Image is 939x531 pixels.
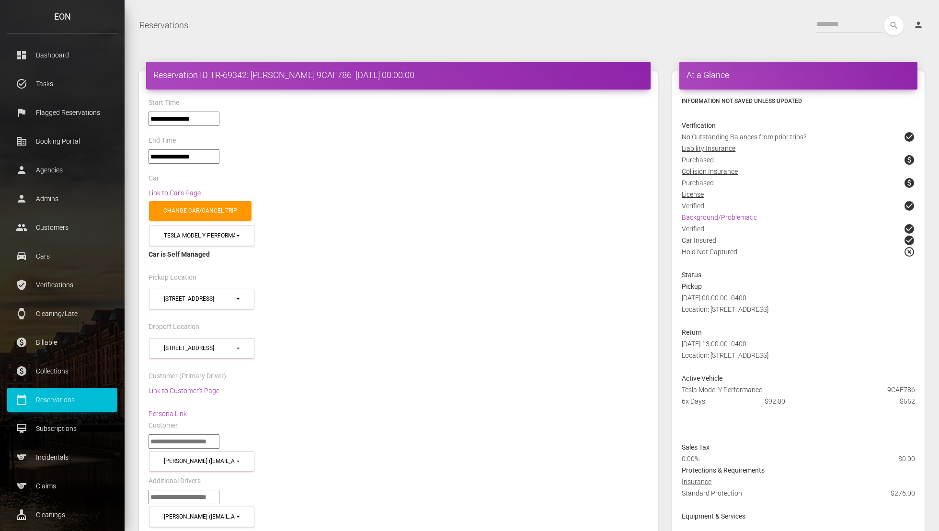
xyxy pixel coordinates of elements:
span: paid [904,177,915,189]
span: check_circle [904,131,915,143]
button: Max Futema (maxfutema@gmail.com) [149,507,254,527]
strong: Status [682,271,701,279]
label: Car [149,174,159,183]
span: $552 [900,395,915,407]
div: Verified [675,200,922,212]
div: [STREET_ADDRESS] [164,295,235,303]
a: person [906,16,932,35]
p: Admins [14,192,110,206]
a: flag Flagged Reservations [7,101,117,124]
h4: At a Glance [687,69,910,81]
a: paid Billable [7,330,117,354]
span: [DATE] 13:00:00 -0400 Location: [STREET_ADDRESS] [682,340,768,359]
p: Billable [14,335,110,350]
div: Purchased [675,154,922,166]
a: corporate_fare Booking Portal [7,129,117,153]
div: Tesla Model Y Performance [675,384,922,395]
a: drive_eta Cars [7,244,117,268]
label: End Time [149,136,176,146]
div: [PERSON_NAME] ([EMAIL_ADDRESS][DOMAIN_NAME]) [164,457,235,465]
span: $0.00 [898,453,915,464]
p: Cleaning/Late [14,306,110,321]
u: Collision Insurance [682,168,738,175]
div: Verified [675,223,922,235]
u: No Outstanding Balances from prior trips? [682,133,806,141]
a: paid Collections [7,359,117,383]
span: check_circle [904,223,915,235]
h4: Reservation ID TR-69342: [PERSON_NAME] 9CAF786 [DATE] 00:00:00 [153,69,643,81]
label: Pickup Location [149,273,196,282]
span: $276.00 [891,487,915,499]
strong: Protections & Requirements [682,466,765,474]
div: Hold Not Captured [675,246,922,269]
p: Agencies [14,163,110,177]
a: cleaning_services Cleanings [7,503,117,527]
a: Change car/cancel trip [149,201,252,221]
div: 6x Days: [675,395,757,407]
u: License [682,191,704,198]
label: Customer (Primary Driver) [149,372,226,381]
a: card_membership Subscriptions [7,417,117,441]
p: Tasks [14,77,110,91]
p: Cleanings [14,508,110,522]
strong: Sales Tax [682,443,710,451]
label: Start Time [149,98,179,108]
button: Tesla Model Y Performance (9CAF786 in 90292) [149,226,254,246]
a: task_alt Tasks [7,72,117,96]
a: calendar_today Reservations [7,388,117,412]
span: 9CAF786 [887,384,915,395]
p: Verifications [14,278,110,292]
p: Customers [14,220,110,235]
span: highlight_off [904,246,915,258]
strong: Return [682,328,702,336]
span: [DATE] 00:00:00 -0400 Location: [STREET_ADDRESS] [682,294,768,313]
p: Incidentals [14,450,110,464]
p: Dashboard [14,48,110,62]
a: Link to Car's Page [149,189,201,197]
p: Subscriptions [14,421,110,436]
div: Car Insured [675,235,922,246]
span: check_circle [904,200,915,212]
button: 4201 Via Marina (90292) [149,289,254,309]
a: people Customers [7,215,117,239]
u: Insurance [682,478,711,486]
div: Purchased [675,177,922,189]
a: dashboard Dashboard [7,43,117,67]
p: Booking Portal [14,134,110,148]
a: Link to Customer's Page [149,387,219,395]
p: Reservations [14,393,110,407]
a: Persona Link [149,410,187,418]
span: check_circle [904,235,915,246]
button: search [884,16,904,35]
p: Claims [14,479,110,493]
strong: Equipment & Services [682,512,745,520]
div: Standard Protection [675,487,922,510]
a: watch Cleaning/Late [7,302,117,326]
label: Dropoff Location [149,322,199,332]
p: Flagged Reservations [14,105,110,120]
a: Reservations [139,13,188,37]
div: [PERSON_NAME] ([EMAIL_ADDRESS][DOMAIN_NAME]) [164,513,235,521]
button: 4201 Via Marina (90292) [149,338,254,359]
button: Max Futema (maxfutema@gmail.com) [149,451,254,472]
p: Collections [14,364,110,378]
strong: Pickup [682,282,702,290]
a: verified_user Verifications [7,273,117,297]
u: Liability Insurance [682,145,735,152]
span: paid [904,154,915,166]
label: Customer [149,421,178,430]
div: $92.00 [757,395,840,407]
h6: Information not saved unless updated [682,97,915,105]
i: person [914,20,923,30]
div: Car is Self Managed [149,249,648,260]
div: Tesla Model Y Performance (9CAF786 in 90292) [164,232,235,240]
a: person Admins [7,187,117,211]
div: 0.00% [675,453,839,464]
strong: Verification [682,122,716,129]
strong: Active Vehicle [682,374,722,382]
p: Cars [14,249,110,263]
div: [STREET_ADDRESS] [164,344,235,352]
label: Additional Drivers [149,476,201,486]
a: sports Incidentals [7,445,117,469]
